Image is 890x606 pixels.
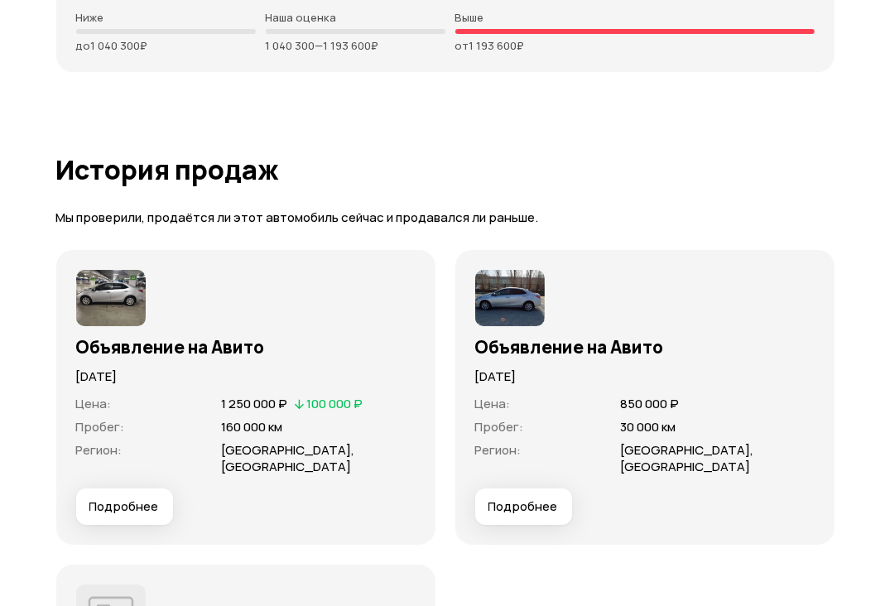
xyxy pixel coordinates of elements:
span: 1 250 000 ₽ [221,395,287,412]
span: Пробег : [475,418,524,435]
p: от 1 193 600 ₽ [455,39,815,52]
span: [GEOGRAPHIC_DATA], [GEOGRAPHIC_DATA] [620,441,753,475]
span: 850 000 ₽ [620,395,679,412]
span: 100 000 ₽ [306,395,363,412]
p: 1 040 300 — 1 193 600 ₽ [266,39,445,52]
p: до 1 040 300 ₽ [76,39,256,52]
h1: История продаж [56,155,835,185]
span: Регион : [475,441,522,459]
span: Регион : [76,441,123,459]
p: [DATE] [76,368,416,386]
span: Пробег : [76,418,125,435]
button: Подробнее [76,488,173,525]
p: Мы проверили, продаётся ли этот автомобиль сейчас и продавался ли раньше. [56,209,835,227]
span: Подробнее [488,498,558,515]
p: Ниже [76,11,256,24]
span: Подробнее [89,498,159,515]
button: Подробнее [475,488,572,525]
p: Наша оценка [266,11,445,24]
span: Цена : [76,395,112,412]
p: Выше [455,11,815,24]
span: [GEOGRAPHIC_DATA], [GEOGRAPHIC_DATA] [221,441,354,475]
span: 30 000 км [620,418,676,435]
span: 160 000 км [221,418,282,435]
p: [DATE] [475,368,815,386]
span: Цена : [475,395,511,412]
h3: Объявление на Авито [76,336,416,358]
h3: Объявление на Авито [475,336,815,358]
